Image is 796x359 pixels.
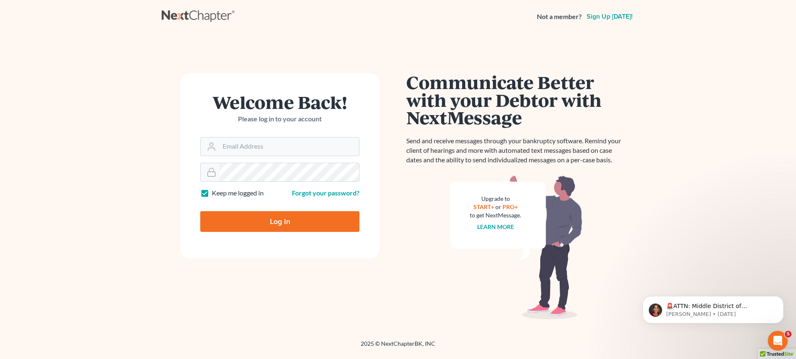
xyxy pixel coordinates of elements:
div: 2025 © NextChapterBK, INC [162,340,634,354]
iframe: Intercom live chat [768,331,788,351]
input: Email Address [219,137,359,156]
label: Keep me logged in [212,188,264,198]
p: Please log in to your account [200,114,359,124]
p: Send and receive messages through your bankruptcy software. Remind your client of hearings and mo... [406,136,626,165]
img: nextmessage_bg-59042aed3d76b12b5cd301f8e5b87938c9018125f34e5fa2b7a6b67550977c72.svg [450,175,582,320]
div: Upgrade to [470,195,521,203]
iframe: Intercom notifications message [630,279,796,337]
a: START+ [473,203,494,210]
span: or [495,203,501,210]
a: Sign up [DATE]! [585,13,634,20]
input: Log In [200,211,359,232]
a: Forgot your password? [292,189,359,197]
a: PRO+ [502,203,518,210]
h1: Communicate Better with your Debtor with NextMessage [406,73,626,126]
div: to get NextMessage. [470,211,521,219]
h1: Welcome Back! [200,93,359,111]
strong: Not a member? [537,12,582,22]
span: 5 [785,331,791,337]
a: Learn more [477,223,514,230]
